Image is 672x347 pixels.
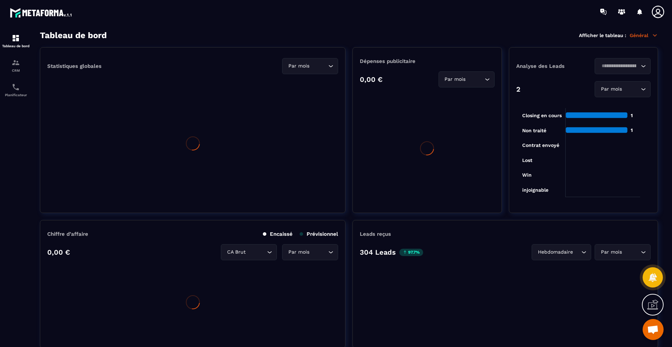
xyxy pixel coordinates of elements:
p: Dépenses publicitaire [360,58,494,64]
div: Search for option [595,244,651,260]
img: logo [10,6,73,19]
p: CRM [2,69,30,72]
p: Tableau de bord [2,44,30,48]
p: Chiffre d’affaire [47,231,88,237]
input: Search for option [599,62,639,70]
p: 2 [516,85,520,93]
p: Statistiques globales [47,63,101,69]
tspan: Contrat envoyé [522,142,559,148]
img: formation [12,58,20,67]
p: 0,00 € [360,75,383,84]
p: Général [630,32,658,38]
p: 0,00 € [47,248,70,256]
input: Search for option [623,85,639,93]
div: Ouvrir le chat [643,319,664,340]
div: Search for option [595,58,651,74]
span: Par mois [599,248,623,256]
h3: Tableau de bord [40,30,107,40]
span: Par mois [287,62,311,70]
span: Par mois [443,76,467,83]
input: Search for option [311,248,327,256]
p: Leads reçus [360,231,391,237]
p: Encaissé [263,231,293,237]
p: 97.7% [399,249,423,256]
div: Search for option [595,81,651,97]
input: Search for option [311,62,327,70]
a: formationformationCRM [2,53,30,78]
tspan: Closing en cours [522,113,561,119]
p: Prévisionnel [300,231,338,237]
a: formationformationTableau de bord [2,29,30,53]
div: Search for option [532,244,591,260]
p: 304 Leads [360,248,396,256]
span: CA Brut [225,248,247,256]
span: Par mois [287,248,311,256]
input: Search for option [623,248,639,256]
input: Search for option [467,76,483,83]
img: scheduler [12,83,20,91]
p: Analyse des Leads [516,63,583,69]
input: Search for option [247,248,265,256]
div: Search for option [282,58,338,74]
span: Hebdomadaire [536,248,574,256]
div: Search for option [439,71,495,87]
tspan: Win [522,172,531,178]
tspan: injoignable [522,187,548,193]
input: Search for option [574,248,580,256]
p: Afficher le tableau : [579,33,626,38]
div: Search for option [282,244,338,260]
div: Search for option [221,244,277,260]
a: schedulerschedulerPlanificateur [2,78,30,102]
span: Par mois [599,85,623,93]
tspan: Lost [522,157,532,163]
img: formation [12,34,20,42]
tspan: Non traité [522,128,546,133]
p: Planificateur [2,93,30,97]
